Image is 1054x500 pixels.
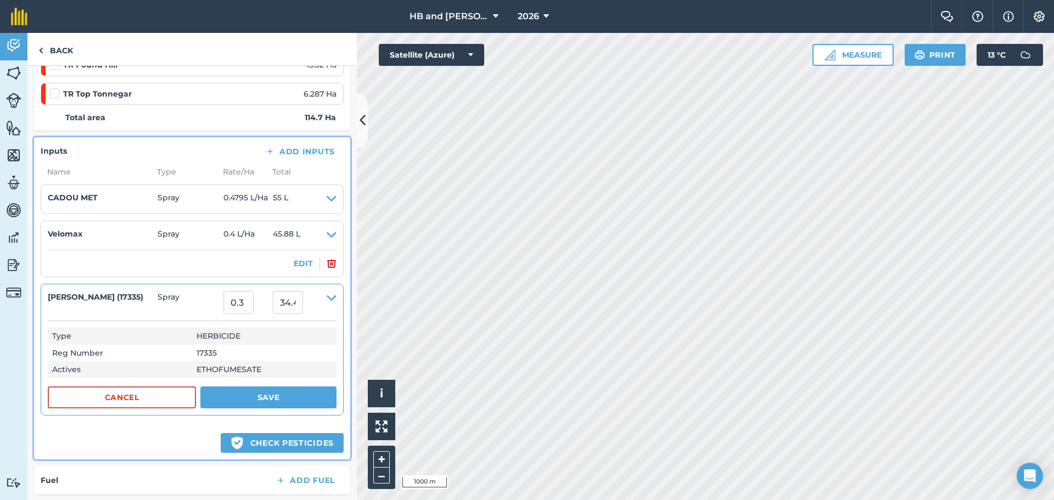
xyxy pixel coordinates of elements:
img: A question mark icon [971,11,984,22]
span: 45.88 L [273,228,300,243]
span: 0.4 L / Ha [223,228,273,243]
h4: [PERSON_NAME] (17335) [48,291,158,303]
img: svg+xml;base64,PHN2ZyB4bWxucz0iaHR0cDovL3d3dy53My5vcmcvMjAwMC9zdmciIHdpZHRoPSIxNyIgaGVpZ2h0PSIxNy... [1003,10,1014,23]
img: svg+xml;base64,PD94bWwgdmVyc2lvbj0iMS4wIiBlbmNvZGluZz0idXRmLTgiPz4KPCEtLSBHZW5lcmF0b3I6IEFkb2JlIE... [1014,44,1036,66]
button: Cancel [48,386,196,408]
button: Save [200,386,337,408]
button: + [373,451,390,468]
summary: VelomaxSpray0.4 L/Ha45.88 L [48,228,337,243]
img: svg+xml;base64,PHN2ZyB4bWxucz0iaHR0cDovL3d3dy53My5vcmcvMjAwMC9zdmciIHdpZHRoPSIxOCIgaGVpZ2h0PSIyNC... [327,257,337,270]
span: Spray [158,192,223,207]
img: Four arrows, one pointing top left, one top right, one bottom right and the last bottom left [375,420,388,432]
img: fieldmargin Logo [11,8,27,25]
span: Spray [158,228,223,243]
img: svg+xml;base64,PHN2ZyB4bWxucz0iaHR0cDovL3d3dy53My5vcmcvMjAwMC9zdmciIHdpZHRoPSI5IiBoZWlnaHQ9IjI0Ii... [38,44,43,57]
img: svg+xml;base64,PD94bWwgdmVyc2lvbj0iMS4wIiBlbmNvZGluZz0idXRmLTgiPz4KPCEtLSBHZW5lcmF0b3I6IEFkb2JlIE... [6,285,21,300]
img: A cog icon [1033,11,1046,22]
span: Spray [158,291,223,314]
button: Print [905,44,966,66]
summary: [PERSON_NAME] (17335)Spray [48,291,337,314]
span: Name [41,166,150,178]
th: Type [48,328,192,344]
button: – [373,468,390,484]
a: Back [27,33,84,65]
h4: Inputs [41,145,67,157]
img: svg+xml;base64,PD94bWwgdmVyc2lvbj0iMS4wIiBlbmNvZGluZz0idXRmLTgiPz4KPCEtLSBHZW5lcmF0b3I6IEFkb2JlIE... [6,477,21,488]
div: Open Intercom Messenger [1017,463,1043,489]
td: 17335 [192,345,337,361]
td: ETHOFUMESATE [192,361,337,378]
span: 55 L [273,192,288,207]
img: Two speech bubbles overlapping with the left bubble in the forefront [940,11,954,22]
span: 13 ° C [988,44,1006,66]
span: Rate/ Ha [216,166,266,178]
button: i [368,380,395,407]
strong: 114.7 Ha [305,111,336,123]
h4: Fuel [41,474,58,486]
img: svg+xml;base64,PD94bWwgdmVyc2lvbj0iMS4wIiBlbmNvZGluZz0idXRmLTgiPz4KPCEtLSBHZW5lcmF0b3I6IEFkb2JlIE... [6,37,21,54]
span: Type [150,166,216,178]
th: Reg Number [48,345,192,361]
span: Total [266,166,291,178]
img: svg+xml;base64,PD94bWwgdmVyc2lvbj0iMS4wIiBlbmNvZGluZz0idXRmLTgiPz4KPCEtLSBHZW5lcmF0b3I6IEFkb2JlIE... [6,257,21,273]
img: svg+xml;base64,PHN2ZyB4bWxucz0iaHR0cDovL3d3dy53My5vcmcvMjAwMC9zdmciIHdpZHRoPSI1NiIgaGVpZ2h0PSI2MC... [6,120,21,136]
img: svg+xml;base64,PD94bWwgdmVyc2lvbj0iMS4wIiBlbmNvZGluZz0idXRmLTgiPz4KPCEtLSBHZW5lcmF0b3I6IEFkb2JlIE... [6,229,21,246]
span: 6.287 Ha [304,88,337,100]
strong: TR Top Tonnegar [63,88,132,100]
img: svg+xml;base64,PHN2ZyB4bWxucz0iaHR0cDovL3d3dy53My5vcmcvMjAwMC9zdmciIHdpZHRoPSIxOSIgaGVpZ2h0PSIyNC... [915,48,925,61]
button: Satellite (Azure) [379,44,484,66]
button: EDIT [294,257,313,269]
h4: Velomax [48,228,158,240]
th: Actives [48,361,192,378]
img: svg+xml;base64,PHN2ZyB4bWxucz0iaHR0cDovL3d3dy53My5vcmcvMjAwMC9zdmciIHdpZHRoPSI1NiIgaGVpZ2h0PSI2MC... [6,147,21,164]
h4: CADOU MET [48,192,158,204]
button: Add Fuel [267,473,344,488]
td: HERBICIDE [192,328,337,344]
span: HB and [PERSON_NAME] [410,10,489,23]
span: 2026 [518,10,539,23]
img: svg+xml;base64,PHN2ZyB4bWxucz0iaHR0cDovL3d3dy53My5vcmcvMjAwMC9zdmciIHdpZHRoPSI1NiIgaGVpZ2h0PSI2MC... [6,65,21,81]
img: svg+xml;base64,PD94bWwgdmVyc2lvbj0iMS4wIiBlbmNvZGluZz0idXRmLTgiPz4KPCEtLSBHZW5lcmF0b3I6IEFkb2JlIE... [6,202,21,218]
span: i [380,386,383,400]
button: Add Inputs [256,144,344,159]
img: Ruler icon [825,49,836,60]
img: svg+xml;base64,PD94bWwgdmVyc2lvbj0iMS4wIiBlbmNvZGluZz0idXRmLTgiPz4KPCEtLSBHZW5lcmF0b3I6IEFkb2JlIE... [6,175,21,191]
summary: CADOU METSpray0.4795 L/Ha55 L [48,192,337,207]
button: Measure [812,44,894,66]
span: 0.4795 L / Ha [223,192,273,207]
img: svg+xml;base64,PD94bWwgdmVyc2lvbj0iMS4wIiBlbmNvZGluZz0idXRmLTgiPz4KPCEtLSBHZW5lcmF0b3I6IEFkb2JlIE... [6,93,21,108]
button: Check pesticides [221,433,344,453]
button: 13 °C [977,44,1043,66]
strong: Total area [65,111,105,123]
